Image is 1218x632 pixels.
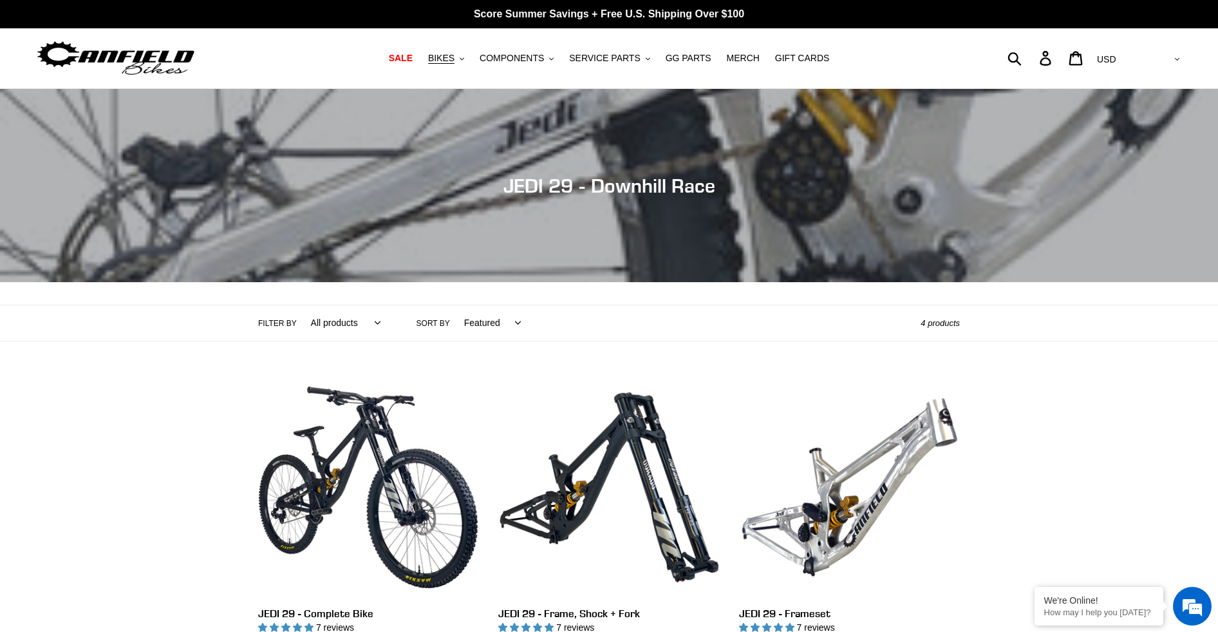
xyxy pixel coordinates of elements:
[389,53,413,64] span: SALE
[659,50,718,67] a: GG PARTS
[417,318,450,329] label: Sort by
[1015,44,1047,72] input: Search
[569,53,640,64] span: SERVICE PARTS
[422,50,471,67] button: BIKES
[428,53,454,64] span: BIKES
[382,50,419,67] a: SALE
[1044,608,1154,617] p: How may I help you today?
[720,50,766,67] a: MERCH
[769,50,836,67] a: GIFT CARDS
[503,174,715,197] span: JEDI 29 - Downhill Race
[35,38,196,79] img: Canfield Bikes
[473,50,560,67] button: COMPONENTS
[775,53,830,64] span: GIFT CARDS
[727,53,760,64] span: MERCH
[258,318,297,329] label: Filter by
[666,53,711,64] span: GG PARTS
[921,318,960,328] span: 4 products
[1044,595,1154,606] div: We're Online!
[563,50,656,67] button: SERVICE PARTS
[480,53,544,64] span: COMPONENTS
